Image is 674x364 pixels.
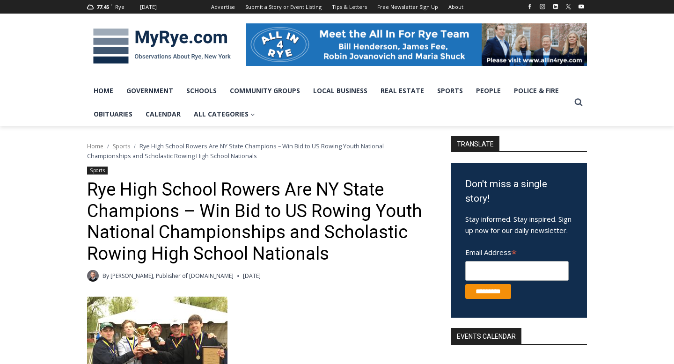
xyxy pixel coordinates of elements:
img: All in for Rye [246,23,587,66]
a: Author image [87,270,99,282]
span: / [107,143,109,150]
a: [PERSON_NAME], Publisher of [DOMAIN_NAME] [110,272,234,280]
span: F [110,2,113,7]
a: Community Groups [223,79,307,102]
nav: Primary Navigation [87,79,570,126]
a: Real Estate [374,79,431,102]
a: Sports [113,142,130,150]
span: 77.45 [96,3,109,10]
h2: Events Calendar [451,328,521,344]
span: All Categories [194,109,255,119]
div: Rye [115,3,125,11]
a: Police & Fire [507,79,565,102]
strong: TRANSLATE [451,136,499,151]
span: By [103,271,109,280]
a: Schools [180,79,223,102]
a: Sports [87,167,108,175]
div: [DATE] [140,3,157,11]
span: Rye High School Rowers Are NY State Champions – Win Bid to US Rowing Youth National Championships... [87,142,384,160]
a: X [563,1,574,12]
a: Home [87,142,103,150]
label: Email Address [465,243,569,260]
time: [DATE] [243,271,261,280]
a: All Categories [187,102,262,126]
button: View Search Form [570,94,587,111]
a: Calendar [139,102,187,126]
span: / [134,143,136,150]
nav: Breadcrumbs [87,141,426,160]
a: Sports [431,79,469,102]
a: Obituaries [87,102,139,126]
a: Home [87,79,120,102]
a: Government [120,79,180,102]
img: MyRye.com [87,22,237,71]
a: Local Business [307,79,374,102]
h3: Don't miss a single story! [465,177,573,206]
h1: Rye High School Rowers Are NY State Champions – Win Bid to US Rowing Youth National Championships... [87,179,426,264]
a: People [469,79,507,102]
p: Stay informed. Stay inspired. Sign up now for our daily newsletter. [465,213,573,236]
a: YouTube [576,1,587,12]
a: Instagram [537,1,548,12]
a: Linkedin [550,1,561,12]
a: Facebook [524,1,535,12]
